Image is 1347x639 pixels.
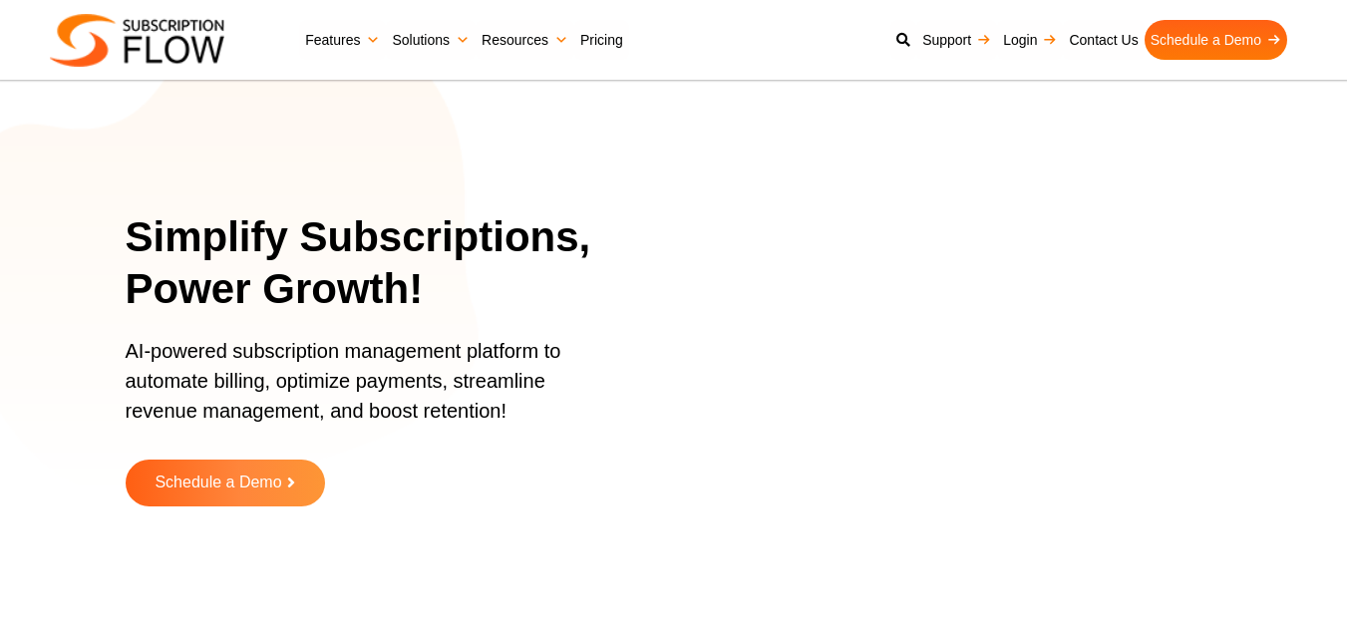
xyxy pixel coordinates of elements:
[1145,20,1287,60] a: Schedule a Demo
[997,20,1063,60] a: Login
[155,475,281,491] span: Schedule a Demo
[1063,20,1144,60] a: Contact Us
[299,20,386,60] a: Features
[126,460,325,506] a: Schedule a Demo
[126,211,622,316] h1: Simplify Subscriptions, Power Growth!
[50,14,224,67] img: Subscriptionflow
[916,20,997,60] a: Support
[126,336,597,446] p: AI-powered subscription management platform to automate billing, optimize payments, streamline re...
[476,20,574,60] a: Resources
[386,20,476,60] a: Solutions
[574,20,629,60] a: Pricing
